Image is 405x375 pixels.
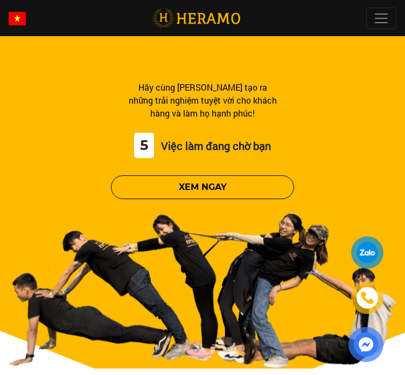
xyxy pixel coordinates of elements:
img: banner [9,212,396,369]
span: Việc làm đang chờ bạn [158,139,271,153]
div: 5 [134,133,154,158]
img: logo [152,7,240,29]
button: Xem ngay [111,175,294,199]
div: Hãy cùng [PERSON_NAME] tạo ra những trải nghiệm tuyệt vời cho khách hàng và làm họ hạnh phúc! [128,81,277,120]
a: phone-icon [353,283,382,312]
img: phone-icon [361,292,374,304]
img: vn-flag.png [9,12,26,25]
